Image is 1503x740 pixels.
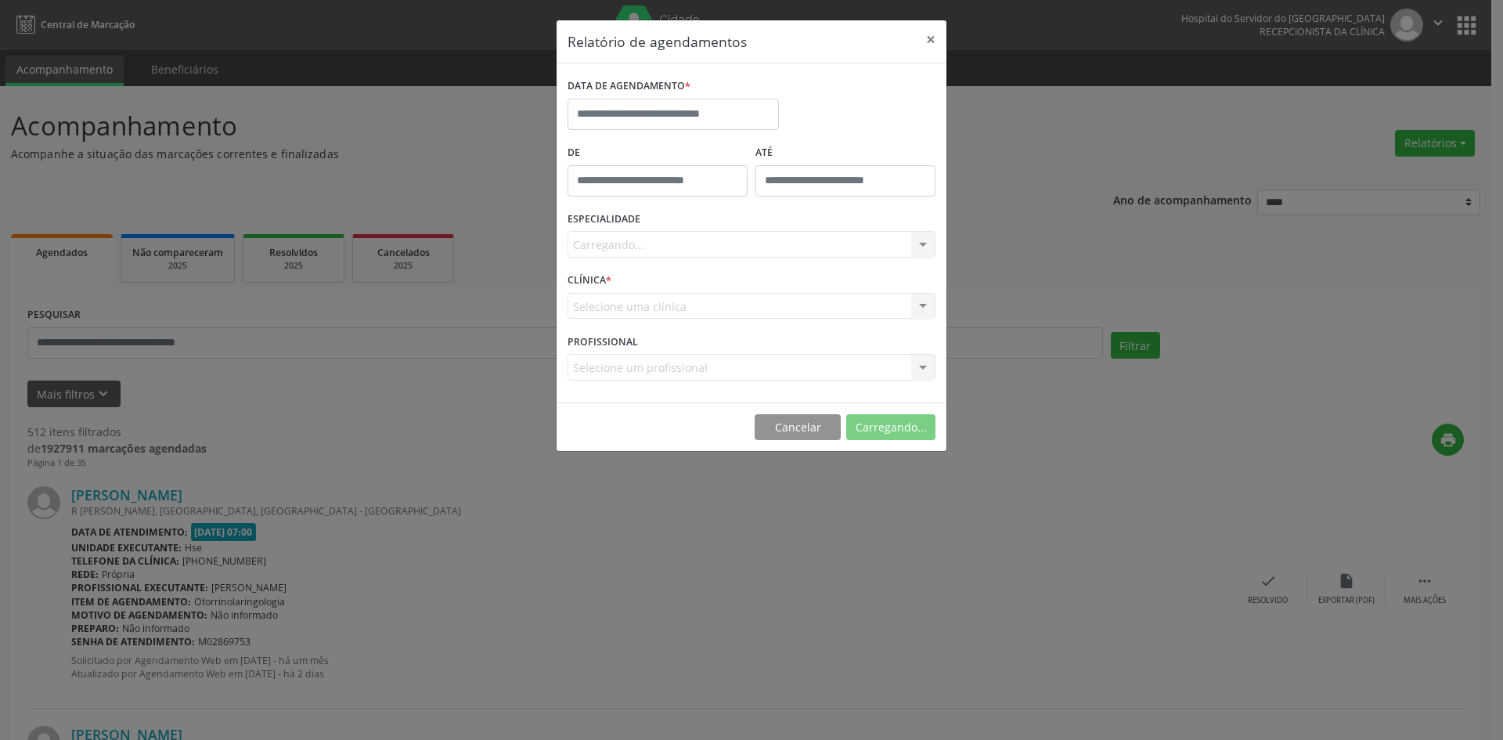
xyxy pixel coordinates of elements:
label: ATÉ [755,141,935,165]
h5: Relatório de agendamentos [568,31,747,52]
label: De [568,141,748,165]
label: PROFISSIONAL [568,330,638,354]
label: DATA DE AGENDAMENTO [568,74,690,99]
button: Close [915,20,946,59]
label: ESPECIALIDADE [568,208,640,232]
button: Cancelar [755,414,841,441]
button: Carregando... [846,414,935,441]
label: CLÍNICA [568,269,611,293]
